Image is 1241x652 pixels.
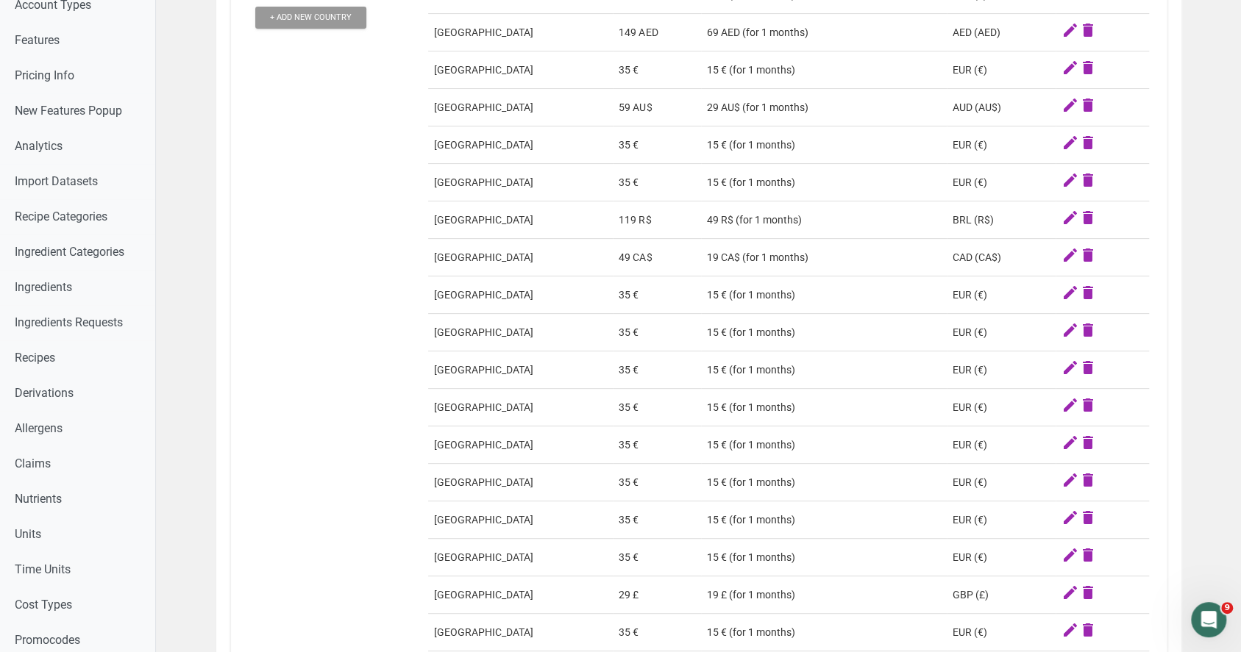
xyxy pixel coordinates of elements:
[701,576,947,614] td: 19 £ (for 1 months)
[613,314,701,351] td: 35 €
[428,126,613,164] td: [GEOGRAPHIC_DATA]
[701,89,947,126] td: 29 AU$ (for 1 months)
[613,389,701,426] td: 35 €
[613,126,701,164] td: 35 €
[701,14,947,51] td: 69 AED (for 1 months)
[613,276,701,314] td: 35 €
[701,201,947,239] td: 49 R$ (for 1 months)
[701,126,947,164] td: 15 € (for 1 months)
[947,576,1056,614] td: GBP (£)
[947,426,1056,464] td: EUR (€)
[947,239,1056,276] td: CAD (CA$)
[947,351,1056,389] td: EUR (€)
[428,539,613,576] td: [GEOGRAPHIC_DATA]
[428,14,613,51] td: [GEOGRAPHIC_DATA]
[428,426,613,464] td: [GEOGRAPHIC_DATA]
[613,576,701,614] td: 29 £
[1221,602,1233,614] span: 9
[701,239,947,276] td: 19 CA$ (for 1 months)
[947,389,1056,426] td: EUR (€)
[701,51,947,89] td: 15 € (for 1 months)
[947,539,1056,576] td: EUR (€)
[613,51,701,89] td: 35 €
[947,164,1056,201] td: EUR (€)
[428,201,613,239] td: [GEOGRAPHIC_DATA]
[701,464,947,501] td: 15 € (for 1 months)
[428,276,613,314] td: [GEOGRAPHIC_DATA]
[613,164,701,201] td: 35 €
[428,389,613,426] td: [GEOGRAPHIC_DATA]
[947,614,1056,651] td: EUR (€)
[947,126,1056,164] td: EUR (€)
[613,614,701,651] td: 35 €
[613,501,701,539] td: 35 €
[947,276,1056,314] td: EUR (€)
[428,89,613,126] td: [GEOGRAPHIC_DATA]
[613,464,701,501] td: 35 €
[613,14,701,51] td: 149 AED
[947,464,1056,501] td: EUR (€)
[613,89,701,126] td: 59 AU$
[428,614,613,651] td: [GEOGRAPHIC_DATA]
[701,501,947,539] td: 15 € (for 1 months)
[428,576,613,614] td: [GEOGRAPHIC_DATA]
[947,201,1056,239] td: BRL (R$)
[701,351,947,389] td: 15 € (for 1 months)
[701,389,947,426] td: 15 € (for 1 months)
[701,276,947,314] td: 15 € (for 1 months)
[701,314,947,351] td: 15 € (for 1 months)
[428,164,613,201] td: [GEOGRAPHIC_DATA]
[1191,602,1226,637] iframe: Intercom live chat
[701,539,947,576] td: 15 € (for 1 months)
[613,351,701,389] td: 35 €
[947,14,1056,51] td: AED (AED)
[701,614,947,651] td: 15 € (for 1 months)
[428,501,613,539] td: [GEOGRAPHIC_DATA]
[701,164,947,201] td: 15 € (for 1 months)
[947,501,1056,539] td: EUR (€)
[613,201,701,239] td: 119 R$
[613,426,701,464] td: 35 €
[428,239,613,276] td: [GEOGRAPHIC_DATA]
[947,51,1056,89] td: EUR (€)
[613,239,701,276] td: 49 CA$
[428,314,613,351] td: [GEOGRAPHIC_DATA]
[947,314,1056,351] td: EUR (€)
[428,51,613,89] td: [GEOGRAPHIC_DATA]
[428,464,613,501] td: [GEOGRAPHIC_DATA]
[947,89,1056,126] td: AUD (AU$)
[613,539,701,576] td: 35 €
[255,7,366,29] button: + Add New Country
[428,351,613,389] td: [GEOGRAPHIC_DATA]
[701,426,947,464] td: 15 € (for 1 months)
